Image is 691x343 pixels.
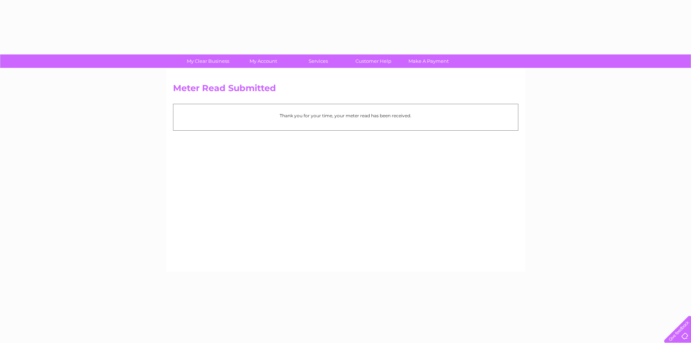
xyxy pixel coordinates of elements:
[399,54,458,68] a: Make A Payment
[344,54,403,68] a: Customer Help
[178,54,238,68] a: My Clear Business
[177,112,514,119] p: Thank you for your time, your meter read has been received.
[173,83,518,97] h2: Meter Read Submitted
[288,54,348,68] a: Services
[233,54,293,68] a: My Account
